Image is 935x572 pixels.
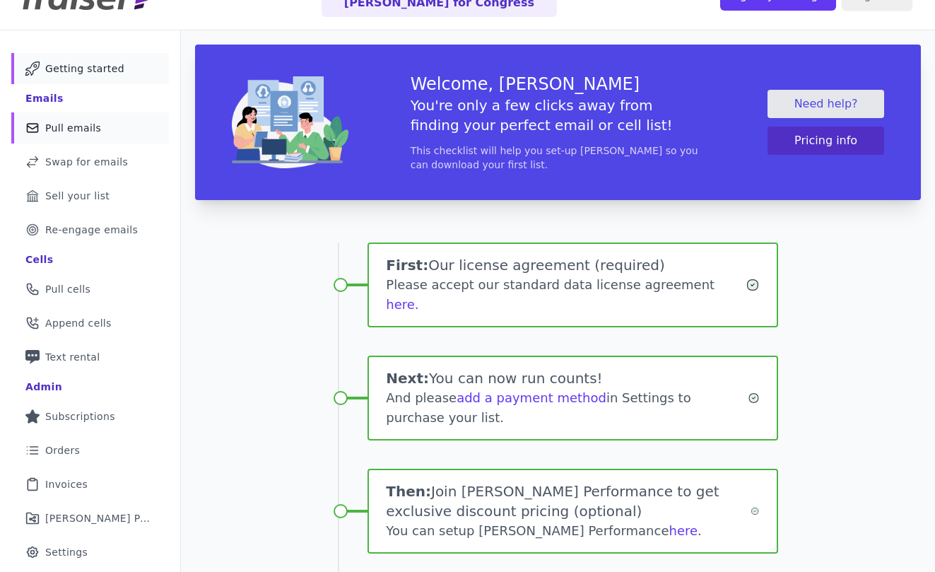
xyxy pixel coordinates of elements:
a: [PERSON_NAME] Performance [11,503,169,534]
span: Getting started [45,62,124,76]
a: here [669,523,698,538]
p: This checklist will help you set-up [PERSON_NAME] so you can download your first list. [411,144,706,172]
span: First: [386,257,428,274]
span: Then: [386,483,431,500]
span: Orders [45,443,80,457]
a: Getting started [11,53,169,84]
a: Append cells [11,308,169,339]
span: Sell your list [45,189,110,203]
a: Subscriptions [11,401,169,432]
span: Next: [386,370,429,387]
div: Emails [25,91,64,105]
a: Need help? [768,90,884,118]
div: You can setup [PERSON_NAME] Performance . [386,521,751,541]
button: Pricing info [768,127,884,155]
h5: You're only a few clicks away from finding your perfect email or cell list! [411,95,706,135]
a: Pull cells [11,274,169,305]
h1: Our license agreement (required) [386,255,746,275]
span: Pull emails [45,121,101,135]
a: Settings [11,537,169,568]
h1: Join [PERSON_NAME] Performance to get exclusive discount pricing (optional) [386,481,751,521]
a: Re-engage emails [11,214,169,245]
div: Admin [25,380,62,394]
span: Invoices [45,477,88,491]
span: Append cells [45,316,112,330]
a: Text rental [11,342,169,373]
span: Pull cells [45,282,90,296]
span: Subscriptions [45,409,115,424]
span: Re-engage emails [45,223,138,237]
a: Sell your list [11,180,169,211]
a: Invoices [11,469,169,500]
span: [PERSON_NAME] Performance [45,511,152,525]
img: img [232,76,348,168]
h1: You can now run counts! [386,368,747,388]
span: Swap for emails [45,155,128,169]
div: Please accept our standard data license agreement [386,275,746,315]
a: Pull emails [11,112,169,144]
a: add a payment method [457,390,606,405]
a: Swap for emails [11,146,169,177]
div: Cells [25,252,53,267]
div: And please in Settings to purchase your list. [386,388,747,428]
h3: Welcome, [PERSON_NAME] [411,73,706,95]
a: Orders [11,435,169,466]
span: Text rental [45,350,100,364]
span: Settings [45,545,88,559]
